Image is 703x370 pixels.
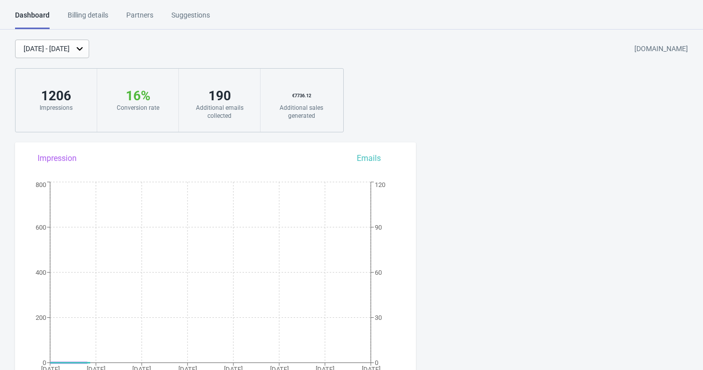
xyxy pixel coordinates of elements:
div: Conversion rate [107,104,168,112]
tspan: 400 [36,269,46,276]
div: Additional emails collected [189,104,250,120]
tspan: 0 [43,359,46,366]
tspan: 800 [36,181,46,189]
div: Additional sales generated [271,104,332,120]
div: Partners [126,10,153,28]
div: 1206 [26,88,87,104]
div: Billing details [68,10,108,28]
tspan: 30 [375,314,382,321]
tspan: 90 [375,224,382,231]
div: € 7736.12 [271,88,332,104]
tspan: 200 [36,314,46,321]
div: [DOMAIN_NAME] [634,40,688,58]
div: 190 [189,88,250,104]
tspan: 60 [375,269,382,276]
div: [DATE] - [DATE] [24,44,70,54]
div: Dashboard [15,10,50,29]
tspan: 120 [375,181,385,189]
tspan: 0 [375,359,378,366]
div: Suggestions [171,10,210,28]
div: 16 % [107,88,168,104]
div: Impressions [26,104,87,112]
tspan: 600 [36,224,46,231]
